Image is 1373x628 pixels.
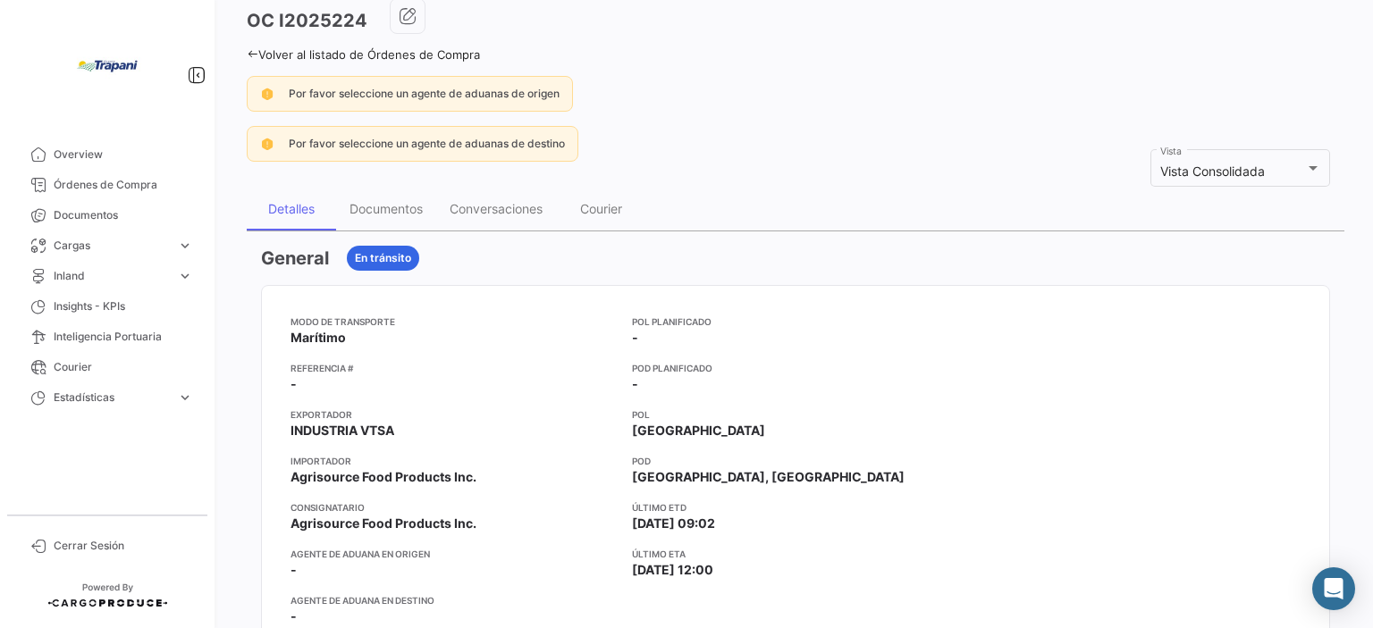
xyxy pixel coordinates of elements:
[632,361,959,375] app-card-info-title: POD Planificado
[291,407,618,422] app-card-info-title: Exportador
[14,200,200,230] a: Documentos
[632,375,638,393] span: -
[54,389,170,406] span: Estadísticas
[54,359,193,375] span: Courier
[291,454,618,468] app-card-info-title: Importador
[580,201,622,216] div: Courier
[247,47,480,62] a: Volver al listado de Órdenes de Compra
[632,329,638,347] span: -
[14,139,200,170] a: Overview
[54,238,170,254] span: Cargas
[291,515,476,532] span: Agrisource Food Products Inc.
[291,422,394,440] span: INDUSTRIA VTSA
[177,268,193,284] span: expand_more
[632,407,959,422] app-card-info-title: POL
[291,561,297,579] span: -
[14,352,200,382] a: Courier
[289,87,560,100] span: Por favor seleccione un agente de aduanas de origen
[632,314,959,329] app-card-info-title: POL Planificado
[1312,567,1355,610] div: Abrir Intercom Messenger
[632,422,765,440] span: [GEOGRAPHIC_DATA]
[54,177,193,193] span: Órdenes de Compra
[1160,163,1265,179] span: Vista Consolidada
[54,298,193,314] span: Insights - KPIs
[14,291,200,322] a: Insights - KPIs
[54,329,193,345] span: Inteligencia Portuaria
[247,8,367,33] h3: OC I2025224
[54,147,193,163] span: Overview
[177,238,193,254] span: expand_more
[291,500,618,515] app-card-info-title: Consignatario
[632,500,959,515] app-card-info-title: Último ETD
[291,329,346,347] span: Marítimo
[350,201,423,216] div: Documentos
[632,468,905,486] span: [GEOGRAPHIC_DATA], [GEOGRAPHIC_DATA]
[291,607,297,625] span: -
[14,322,200,352] a: Inteligencia Portuaria
[291,361,618,375] app-card-info-title: Referencia #
[632,561,713,579] span: [DATE] 12:00
[54,268,170,284] span: Inland
[291,547,618,561] app-card-info-title: Agente de Aduana en Origen
[268,201,315,216] div: Detalles
[54,538,193,554] span: Cerrar Sesión
[261,246,329,271] h3: General
[291,375,297,393] span: -
[54,207,193,223] span: Documentos
[63,21,152,111] img: bd005829-9598-4431-b544-4b06bbcd40b2.jpg
[632,547,959,561] app-card-info-title: Último ETA
[177,389,193,406] span: expand_more
[632,454,959,468] app-card-info-title: POD
[632,515,715,532] span: [DATE] 09:02
[355,250,411,266] span: En tránsito
[291,314,618,329] app-card-info-title: Modo de Transporte
[14,170,200,200] a: Órdenes de Compra
[450,201,543,216] div: Conversaciones
[289,137,565,150] span: Por favor seleccione un agente de aduanas de destino
[291,468,476,486] span: Agrisource Food Products Inc.
[291,593,618,607] app-card-info-title: Agente de Aduana en Destino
